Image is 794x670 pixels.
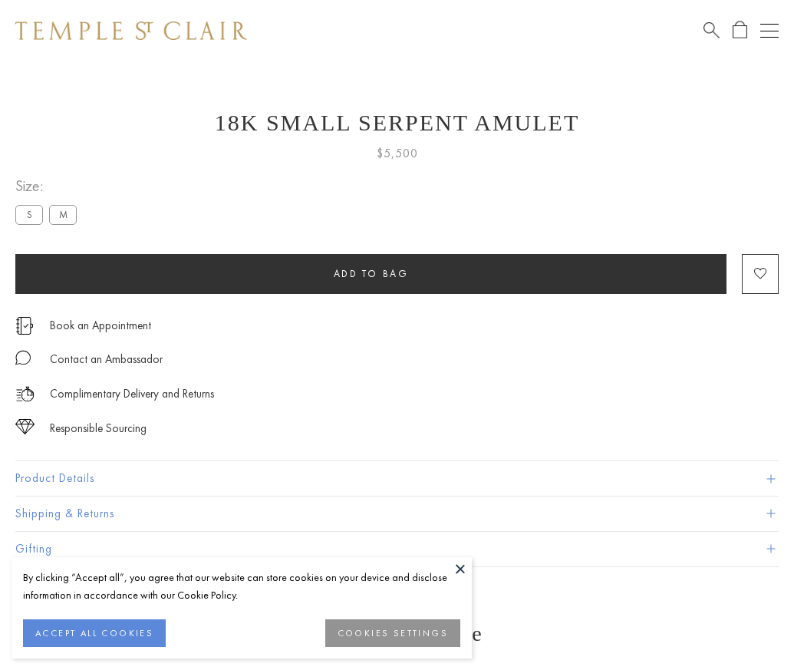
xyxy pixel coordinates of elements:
[733,21,747,40] a: Open Shopping Bag
[50,350,163,369] div: Contact an Ambassador
[50,419,147,438] div: Responsible Sourcing
[15,461,779,496] button: Product Details
[15,317,34,335] img: icon_appointment.svg
[15,205,43,224] label: S
[325,619,460,647] button: COOKIES SETTINGS
[49,205,77,224] label: M
[23,569,460,604] div: By clicking “Accept all”, you agree that our website can store cookies on your device and disclos...
[15,110,779,136] h1: 18K Small Serpent Amulet
[15,173,83,199] span: Size:
[334,267,409,280] span: Add to bag
[15,350,31,365] img: MessageIcon-01_2.svg
[760,21,779,40] button: Open navigation
[50,385,214,404] p: Complimentary Delivery and Returns
[703,21,720,40] a: Search
[23,619,166,647] button: ACCEPT ALL COOKIES
[15,254,726,294] button: Add to bag
[15,419,35,434] img: icon_sourcing.svg
[15,21,247,40] img: Temple St. Clair
[15,532,779,566] button: Gifting
[15,385,35,404] img: icon_delivery.svg
[50,317,151,334] a: Book an Appointment
[377,144,418,163] span: $5,500
[15,497,779,531] button: Shipping & Returns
